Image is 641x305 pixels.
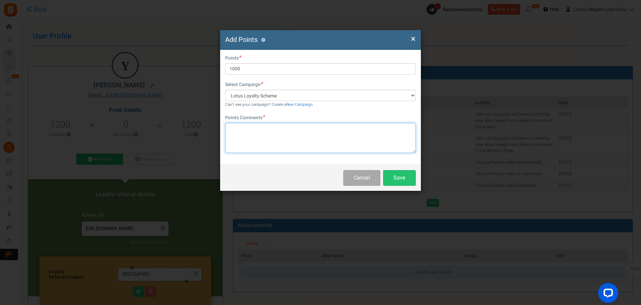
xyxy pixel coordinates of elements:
[383,170,416,186] button: Save
[261,38,265,42] button: ?
[225,55,242,62] label: Points
[225,102,313,107] small: Can't see your campaign? Create a
[343,170,380,186] button: Cancel
[225,115,265,121] label: Points Comments
[411,32,416,45] span: ×
[225,35,258,45] span: Add Points
[286,102,313,107] a: New Campaign
[225,81,263,88] label: Select Campaign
